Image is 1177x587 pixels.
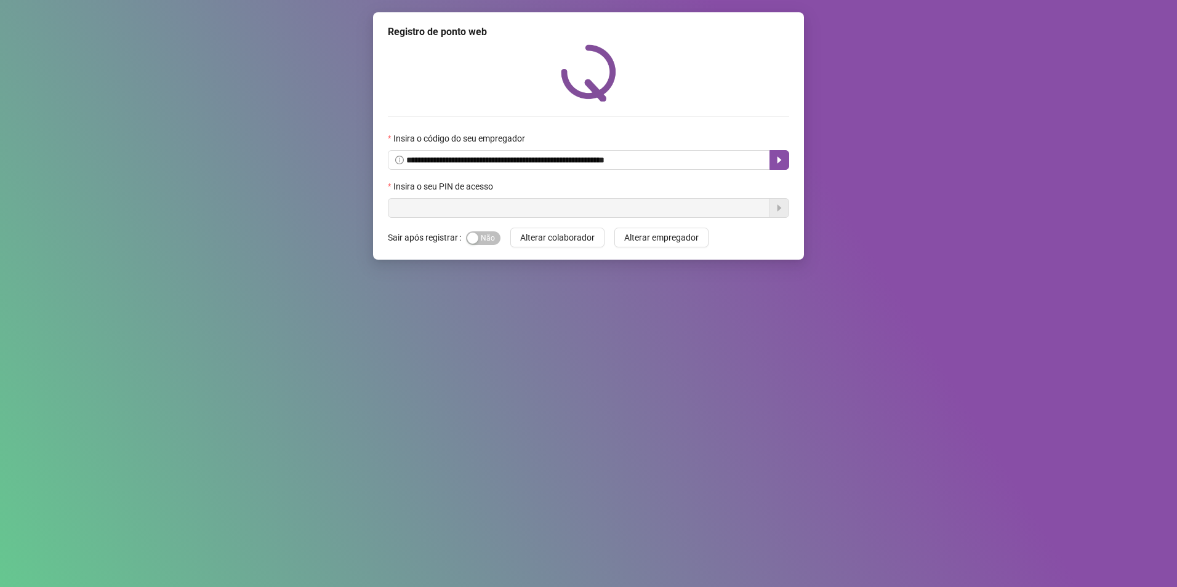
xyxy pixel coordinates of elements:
span: Alterar colaborador [520,231,595,244]
span: info-circle [395,156,404,164]
label: Insira o seu PIN de acesso [388,180,501,193]
button: Alterar colaborador [510,228,605,247]
span: caret-right [774,155,784,165]
img: QRPoint [561,44,616,102]
div: Registro de ponto web [388,25,789,39]
label: Sair após registrar [388,228,466,247]
label: Insira o código do seu empregador [388,132,533,145]
button: Alterar empregador [614,228,709,247]
span: Alterar empregador [624,231,699,244]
